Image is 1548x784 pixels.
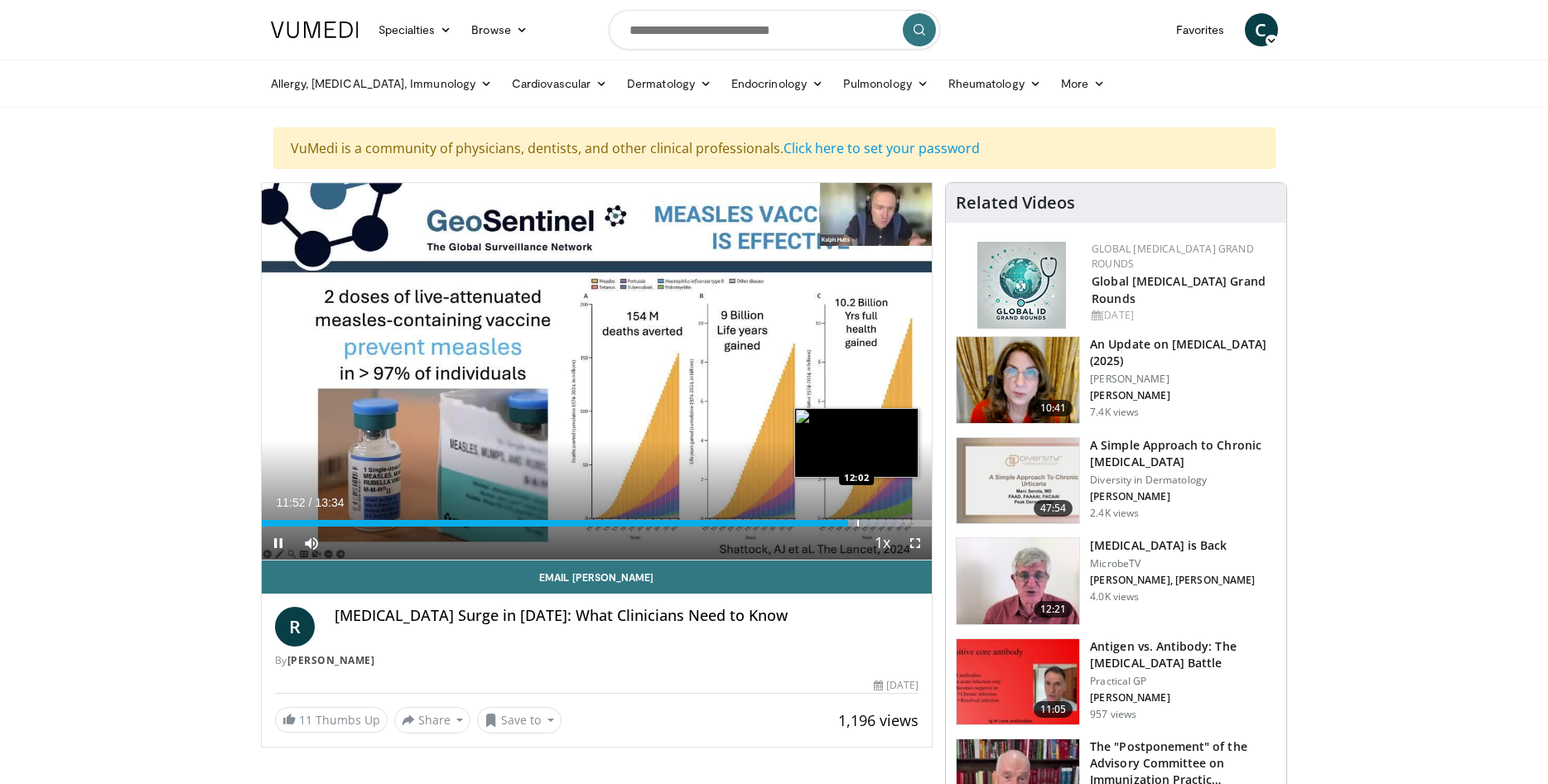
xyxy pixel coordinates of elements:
a: Email [PERSON_NAME] [262,560,933,594]
p: [PERSON_NAME], [PERSON_NAME] [1090,574,1255,587]
span: / [309,496,312,509]
p: [PERSON_NAME] [1090,373,1276,386]
a: R [275,607,315,647]
a: Browse [461,13,538,46]
p: Practical GP [1090,675,1276,688]
button: Share [394,707,471,733]
p: [PERSON_NAME] [1090,691,1276,705]
a: More [1051,67,1115,100]
a: 11:05 Antigen vs. Antibody: The [MEDICAL_DATA] Battle Practical GP [PERSON_NAME] 957 views [956,638,1276,726]
span: 47:54 [1034,500,1073,517]
span: 11 [299,712,312,728]
a: 11 Thumbs Up [275,707,388,733]
p: MicrobeTV [1090,557,1255,570]
h3: [MEDICAL_DATA] is Back [1090,537,1255,554]
p: 2.4K views [1090,507,1139,520]
h3: Antigen vs. Antibody: The [MEDICAL_DATA] Battle [1090,638,1276,671]
p: 957 views [1090,708,1136,721]
span: 11:05 [1034,701,1073,718]
a: Pulmonology [833,67,938,100]
img: dc941aa0-c6d2-40bd-ba0f-da81891a6313.png.150x105_q85_crop-smart_upscale.png [957,438,1079,524]
a: [PERSON_NAME] [287,653,375,667]
input: Search topics, interventions [609,10,940,50]
a: 10:41 An Update on [MEDICAL_DATA] (2025) [PERSON_NAME] [PERSON_NAME] 7.4K views [956,336,1276,424]
div: VuMedi is a community of physicians, dentists, and other clinical professionals. [273,127,1276,169]
img: 537ec807-323d-43b7-9fe0-bad00a6af604.150x105_q85_crop-smart_upscale.jpg [957,538,1079,624]
a: Cardiovascular [502,67,617,100]
p: Diversity in Dermatology [1090,474,1276,487]
span: 13:34 [315,496,344,509]
button: Save to [477,707,562,733]
a: Endocrinology [721,67,833,100]
div: Progress Bar [262,520,933,527]
a: C [1245,13,1278,46]
span: 11:52 [277,496,306,509]
a: 12:21 [MEDICAL_DATA] is Back MicrobeTV [PERSON_NAME], [PERSON_NAME] 4.0K views [956,537,1276,625]
p: 4.0K views [1090,590,1139,604]
span: 12:21 [1034,601,1073,618]
p: [PERSON_NAME] [1090,389,1276,402]
p: [PERSON_NAME] [1090,490,1276,503]
button: Fullscreen [899,527,932,560]
button: Mute [295,527,328,560]
h4: Related Videos [956,193,1075,213]
img: 48af3e72-e66e-47da-b79f-f02e7cc46b9b.png.150x105_q85_crop-smart_upscale.png [957,337,1079,423]
a: Global [MEDICAL_DATA] Grand Rounds [1092,242,1254,271]
video-js: Video Player [262,183,933,560]
img: e456a1d5-25c5-46f9-913a-7a343587d2a7.png.150x105_q85_autocrop_double_scale_upscale_version-0.2.png [977,242,1066,329]
div: [DATE] [1092,308,1273,323]
a: Dermatology [617,67,721,100]
h3: A Simple Approach to Chronic [MEDICAL_DATA] [1090,437,1276,470]
a: Click here to set your password [784,139,980,157]
img: 7472b800-47d2-44da-b92c-526da50404a8.150x105_q85_crop-smart_upscale.jpg [957,639,1079,725]
p: 7.4K views [1090,406,1139,419]
span: 10:41 [1034,400,1073,416]
button: Pause [262,527,295,560]
img: VuMedi Logo [271,22,359,38]
a: Allergy, [MEDICAL_DATA], Immunology [261,67,503,100]
a: Global [MEDICAL_DATA] Grand Rounds [1092,273,1266,306]
img: image.jpeg [794,408,919,478]
a: Favorites [1166,13,1235,46]
a: Rheumatology [938,67,1051,100]
div: By [275,653,919,668]
h3: An Update on [MEDICAL_DATA] (2025) [1090,336,1276,369]
span: 1,196 views [838,710,919,730]
a: 47:54 A Simple Approach to Chronic [MEDICAL_DATA] Diversity in Dermatology [PERSON_NAME] 2.4K views [956,437,1276,525]
h4: [MEDICAL_DATA] Surge in [DATE]: What Clinicians Need to Know [335,607,919,625]
button: Playback Rate [866,527,899,560]
a: Specialties [369,13,462,46]
div: [DATE] [874,678,919,693]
